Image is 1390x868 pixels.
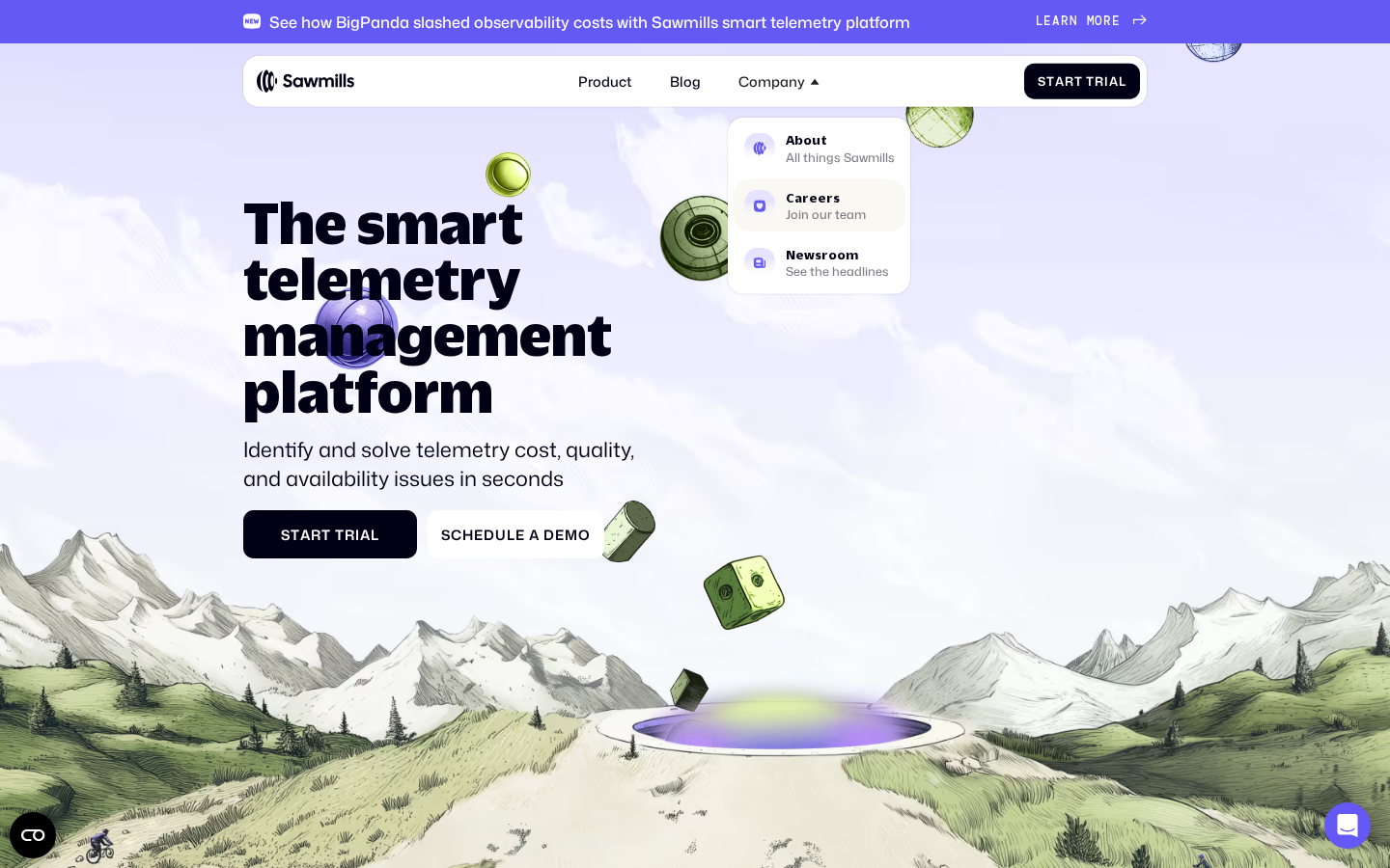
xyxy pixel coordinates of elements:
span: a [529,527,540,543]
span: l [507,527,515,543]
span: o [578,527,591,543]
a: CareersJoin our team [734,179,905,231]
span: r [1065,73,1074,88]
span: T [335,527,345,543]
a: Product [568,62,642,99]
span: a [1055,73,1065,88]
span: D [543,527,555,543]
span: c [451,527,462,543]
span: l [1119,73,1126,88]
p: Identify and solve telemetry cost, quality, and availability issues in seconds [243,435,647,493]
span: T [1086,73,1095,88]
span: a [360,527,371,543]
div: Open Intercom Messenger [1324,802,1371,849]
span: t [1046,73,1055,88]
a: StartTrial [243,510,417,558]
span: a [1052,14,1061,29]
span: r [345,527,355,543]
span: o [1095,14,1103,29]
span: t [1074,73,1083,88]
span: r [1103,14,1112,29]
a: AboutAll things Sawmills [734,122,905,175]
span: l [371,527,379,543]
div: All things Sawmills [786,151,895,162]
span: n [1070,14,1078,29]
h1: The smart telemetry management platform [243,195,647,420]
nav: Company [728,99,910,294]
a: ScheduleaDemo [428,510,604,558]
span: e [555,527,565,543]
span: S [281,527,291,543]
span: a [1109,73,1119,88]
span: r [1061,14,1070,29]
span: t [291,527,300,543]
a: StartTrial [1024,63,1140,98]
div: See how BigPanda slashed observability costs with Sawmills smart telemetry platform [269,13,910,31]
span: i [1104,73,1109,88]
span: r [311,527,321,543]
a: NewsroomSee the headlines [734,236,905,288]
span: e [515,527,525,543]
span: e [1112,14,1121,29]
span: r [1095,73,1104,88]
div: See the headlines [786,266,889,277]
span: t [321,527,331,543]
span: a [300,527,311,543]
span: i [355,527,360,543]
span: e [474,527,484,543]
span: m [565,527,578,543]
div: About [786,134,895,147]
a: Blog [659,62,711,99]
button: Open CMP widget [10,812,56,858]
a: Learnmore [1036,14,1147,29]
span: h [462,527,474,543]
div: Company [738,72,805,89]
span: e [1043,14,1052,29]
span: m [1087,14,1096,29]
span: S [1038,73,1046,88]
div: Join our team [786,209,866,220]
span: d [484,527,495,543]
div: Newsroom [786,249,889,261]
div: Company [728,62,829,99]
span: u [495,527,507,543]
div: Careers [786,191,866,203]
span: S [441,527,451,543]
span: L [1036,14,1044,29]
